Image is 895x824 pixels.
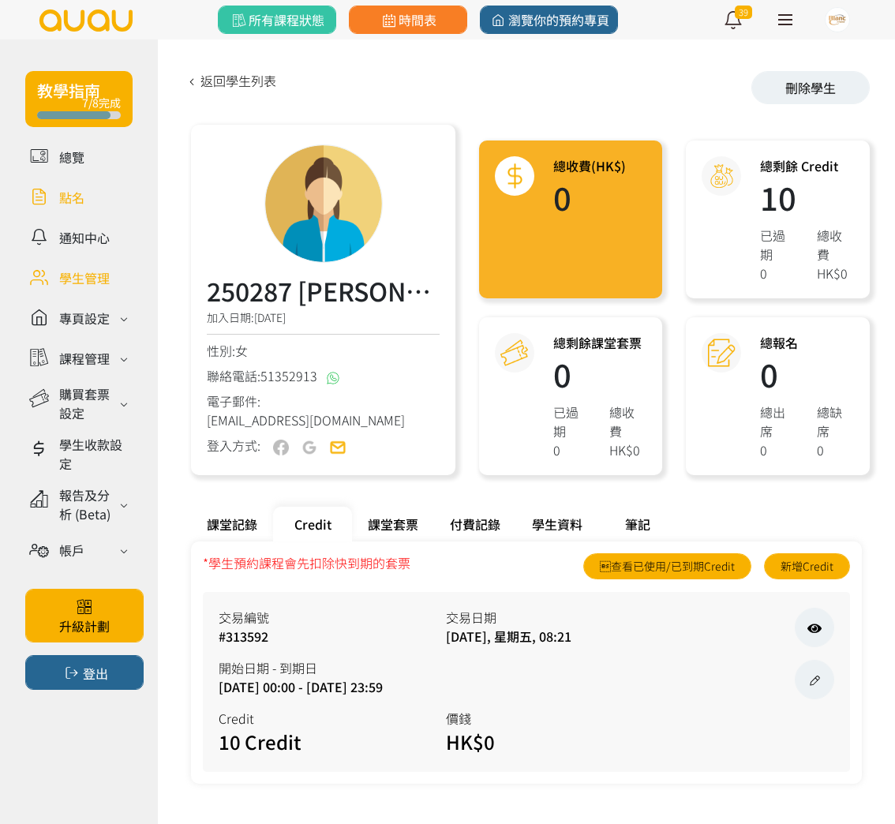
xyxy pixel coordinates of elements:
span: 瀏覽你的預約專頁 [489,10,609,29]
button: 登出 [25,655,144,690]
h3: 總報名 [760,333,854,352]
a: 瀏覽你的預約專頁 [480,6,618,34]
div: 課堂記錄 [191,507,273,541]
span: 時間表 [379,10,436,29]
div: 0 [760,440,797,459]
div: 10 Credit [219,728,301,756]
a: 返回學生列表 [183,71,276,90]
div: 學生資料 [516,507,598,541]
div: 已過期 [760,226,797,264]
div: 購買套票設定 [59,384,115,422]
h3: 總剩餘課堂套票 [553,333,647,352]
img: courseCredit@2x.png [500,339,528,367]
img: total@2x.png [501,163,529,190]
a: 查看已使用/已到期Credit [583,553,751,579]
span: [EMAIL_ADDRESS][DOMAIN_NAME] [207,410,405,429]
a: 所有課程狀態 [218,6,336,34]
div: 報告及分析 (Beta) [59,485,115,523]
div: HK$0 [817,264,854,283]
img: attendance@2x.png [708,339,736,367]
div: HK$0 [609,440,646,459]
div: 性別: [207,341,440,360]
div: 交易編號 [219,608,269,627]
div: 專頁設定 [59,309,110,328]
div: [DATE] 00:00 - [DATE] 23:59 [219,677,834,696]
div: 登入方式: [207,436,260,455]
div: 總缺席 [817,403,854,440]
div: [DATE], 星期五, 08:21 [446,627,571,646]
div: 刪除學生 [751,71,870,104]
div: *學生預約課程會先扣除快到期的套票 [203,553,410,579]
h3: 總收費(HK$) [553,156,626,175]
span: [DATE] [254,309,286,325]
span: 51352913 [260,366,317,385]
div: 交易日期 [446,608,571,627]
div: 電子郵件: [207,391,440,429]
h1: 10 [760,182,854,213]
img: whatsapp@2x.png [327,372,339,384]
h1: 0 [553,358,647,390]
div: 價錢 [446,709,495,728]
h1: 0 [553,182,626,213]
div: 聯絡電話: [207,366,440,385]
div: 加入日期: [207,309,440,335]
img: user-fb-off.png [273,440,289,455]
div: 總收費 [817,226,854,264]
div: 總收費 [609,403,646,440]
div: 開始日期 - 到期日 [219,658,834,677]
div: 總出席 [760,403,797,440]
div: 帳戶 [59,541,84,560]
img: logo.svg [38,9,134,32]
div: HK$0 [446,728,495,756]
div: 0 [760,264,797,283]
div: 0 [817,440,854,459]
h1: 0 [760,358,854,390]
a: 新增Credit [764,553,850,579]
img: user-email-on.png [330,440,346,455]
div: 已過期 [553,403,590,440]
span: 所有課程狀態 [229,10,324,29]
img: credit@2x.png [708,163,736,190]
a: 時間表 [349,6,467,34]
h3: 250287 [PERSON_NAME] (ig: [PERSON_NAME]) [207,272,440,309]
div: Credit [273,507,352,541]
img: user-google-off.png [301,440,317,455]
div: 課程管理 [59,349,110,368]
div: 筆記 [598,507,677,541]
span: 39 [735,6,752,19]
a: 升級計劃 [25,589,144,642]
div: Credit [219,709,301,728]
div: 0 [553,440,590,459]
div: 付費記錄 [434,507,516,541]
div: #313592 [219,627,269,646]
span: 女 [235,341,248,360]
div: 課堂套票 [352,507,434,541]
h3: 總剩餘 Credit [760,156,854,175]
